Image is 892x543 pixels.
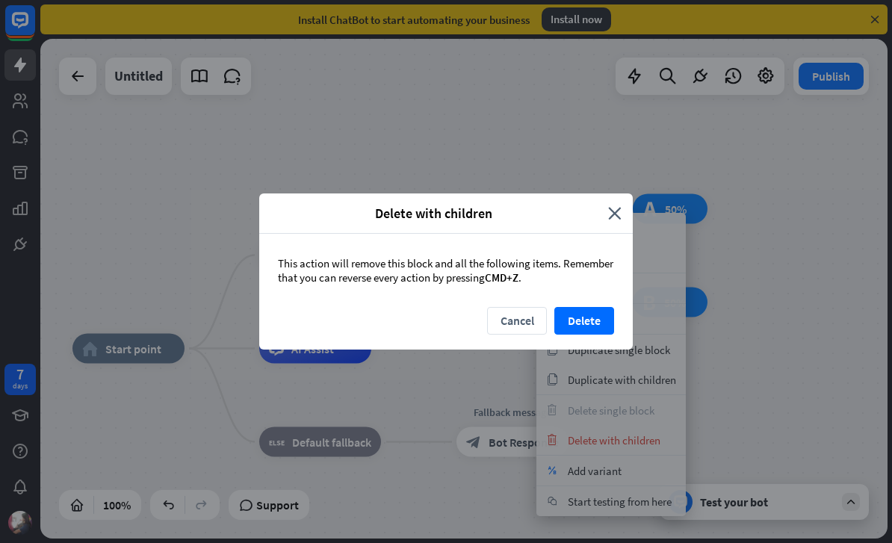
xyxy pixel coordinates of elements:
[485,270,518,285] span: CMD+Z
[554,307,614,335] button: Delete
[487,307,547,335] button: Cancel
[608,205,622,222] i: close
[12,6,57,51] button: Open LiveChat chat widget
[270,205,597,222] span: Delete with children
[259,234,633,307] div: This action will remove this block and all the following items. Remember that you can reverse eve...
